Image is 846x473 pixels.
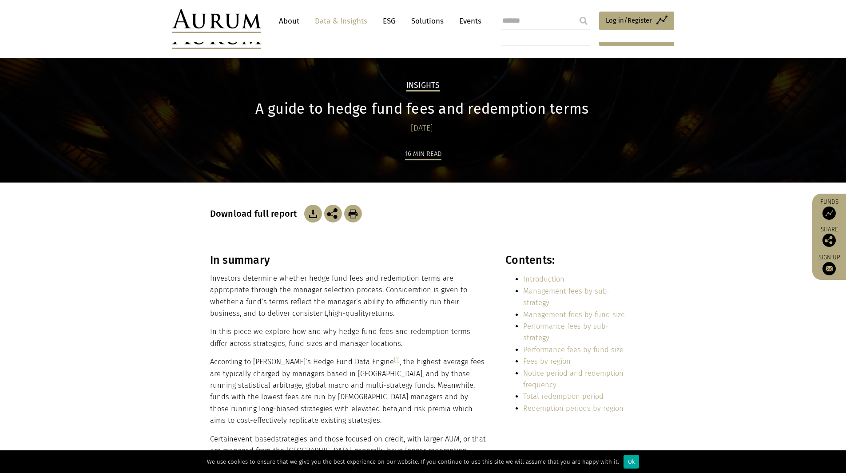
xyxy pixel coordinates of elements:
span: event-based [234,435,275,443]
img: Sign up to our newsletter [822,262,836,275]
a: Performance fees by sub-strategy [523,322,609,342]
a: Performance fees by fund size [523,346,624,354]
a: Solutions [407,13,448,29]
a: Redemption periods by region [523,404,624,413]
div: Ok [624,455,639,469]
p: According to [PERSON_NAME]’s Hedge Fund Data Engine , the highest average fees are typically char... [210,356,486,426]
img: Download Article [344,205,362,223]
img: Download Article [304,205,322,223]
h2: Insights [406,81,440,91]
a: Management fees by fund size [523,310,625,319]
div: Share [817,227,842,247]
span: Log in/Register [606,15,652,26]
img: Share this post [324,205,342,223]
a: Sign up [817,254,842,275]
h3: Contents: [505,254,634,267]
a: Fees by region [523,357,571,366]
a: Notice period and redemption frequency [523,369,624,389]
span: high-quality [328,309,369,318]
p: Investors determine whether hedge fund fees and redemption terms are appropriate through the mana... [210,273,486,320]
a: Introduction [523,275,564,283]
h3: In summary [210,254,486,267]
a: Log in/Register [599,12,674,30]
img: Access Funds [822,207,836,220]
a: Total redemption period [523,392,604,401]
a: Data & Insights [310,13,372,29]
h1: A guide to hedge fund fees and redemption terms [210,100,634,118]
div: [DATE] [210,122,634,135]
h3: Download full report [210,208,302,219]
span: and risk premia which aims to cost-effectively replicate existing strategies. [210,405,473,425]
a: Management fees by sub-strategy [523,287,610,307]
a: [1] [394,356,400,363]
input: Submit [575,12,592,30]
a: About [274,13,304,29]
a: Events [455,13,481,29]
div: 16 min read [405,148,441,160]
a: Funds [817,198,842,220]
p: In this piece we explore how and why hedge fund fees and redemption terms differ across strategie... [210,326,486,350]
img: Aurum [172,9,261,33]
a: ESG [378,13,400,29]
img: Share this post [822,234,836,247]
